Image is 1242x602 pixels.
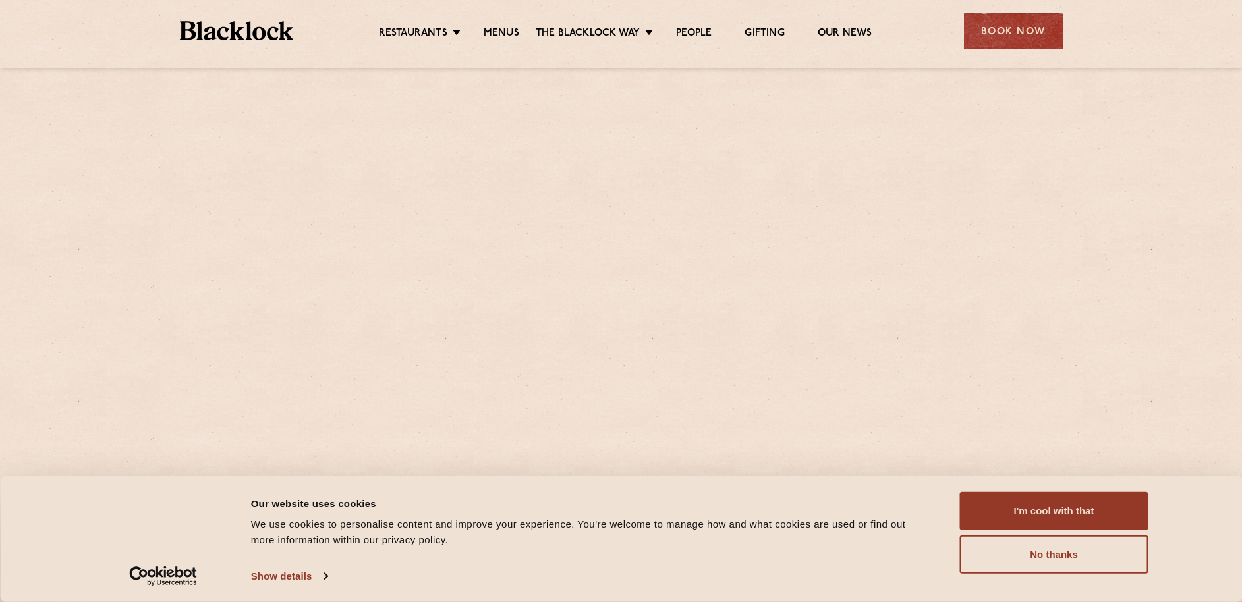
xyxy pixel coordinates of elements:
[180,21,294,40] img: BL_Textured_Logo-footer-cropped.svg
[960,492,1148,530] button: I'm cool with that
[105,566,221,586] a: Usercentrics Cookiebot - opens in a new window
[745,27,784,41] a: Gifting
[379,27,447,41] a: Restaurants
[536,27,640,41] a: The Blacklock Way
[484,27,519,41] a: Menus
[676,27,712,41] a: People
[251,566,327,586] a: Show details
[251,516,930,548] div: We use cookies to personalise content and improve your experience. You're welcome to manage how a...
[960,535,1148,574] button: No thanks
[964,13,1063,49] div: Book Now
[251,495,930,511] div: Our website uses cookies
[818,27,872,41] a: Our News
